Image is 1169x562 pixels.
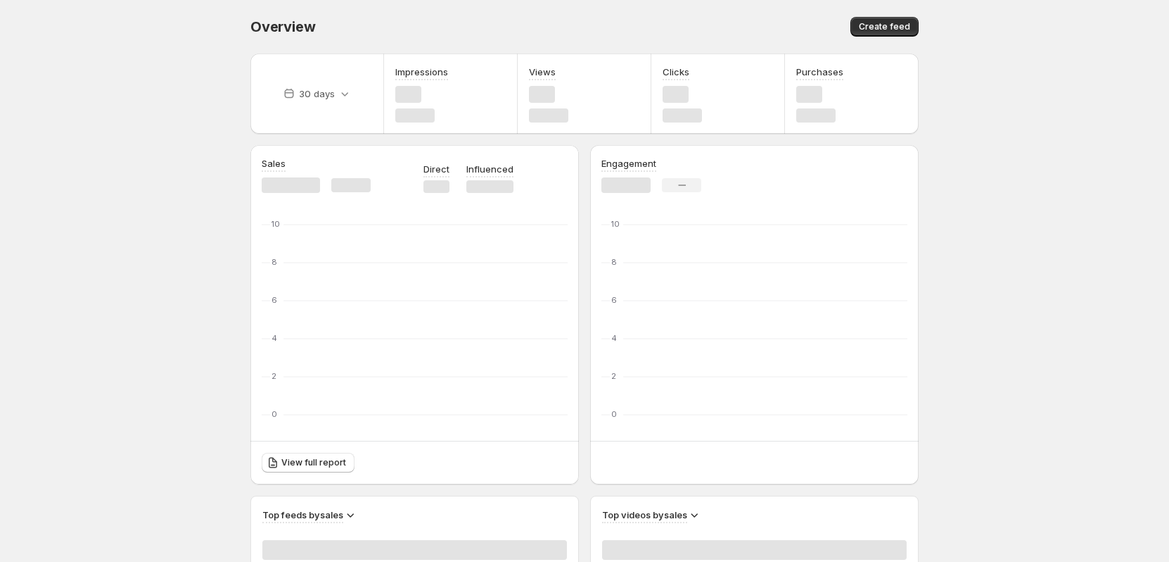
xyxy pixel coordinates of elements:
[423,162,449,176] p: Direct
[796,65,843,79] h3: Purchases
[611,219,620,229] text: 10
[262,508,343,522] h3: Top feeds by sales
[272,333,277,343] text: 4
[281,457,346,468] span: View full report
[859,21,910,32] span: Create feed
[262,156,286,170] h3: Sales
[272,219,280,229] text: 10
[272,371,276,381] text: 2
[272,409,277,419] text: 0
[272,295,277,305] text: 6
[663,65,689,79] h3: Clicks
[395,65,448,79] h3: Impressions
[611,409,617,419] text: 0
[262,453,354,473] a: View full report
[611,295,617,305] text: 6
[850,17,919,37] button: Create feed
[611,257,617,267] text: 8
[529,65,556,79] h3: Views
[601,156,656,170] h3: Engagement
[602,508,687,522] h3: Top videos by sales
[611,371,616,381] text: 2
[272,257,277,267] text: 8
[299,87,335,101] p: 30 days
[250,18,315,35] span: Overview
[466,162,513,176] p: Influenced
[611,333,617,343] text: 4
